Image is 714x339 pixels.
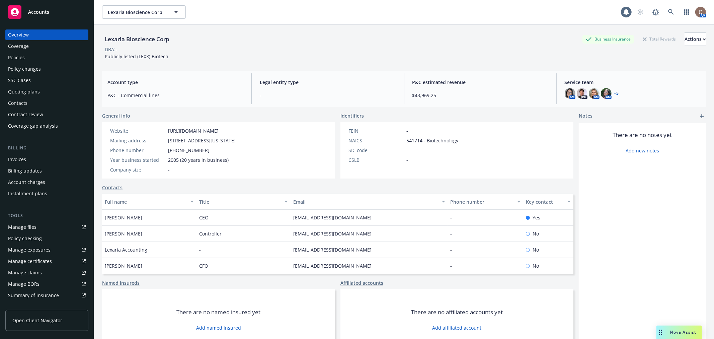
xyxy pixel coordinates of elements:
[614,91,619,95] a: +5
[432,324,482,331] a: Add affiliated account
[348,137,404,144] div: NAICS
[451,198,513,205] div: Phone number
[5,279,88,289] a: Manage BORs
[8,109,43,120] div: Contract review
[670,329,697,335] span: Nova Assist
[105,198,186,205] div: Full name
[406,147,408,154] span: -
[105,246,147,253] span: Lexaria Accounting
[565,79,701,86] span: Service team
[451,263,458,269] a: -
[533,214,540,221] span: Yes
[105,262,142,269] span: [PERSON_NAME]
[168,156,229,163] span: 2005 (20 years in business)
[526,198,563,205] div: Key contact
[105,214,142,221] span: [PERSON_NAME]
[533,246,539,253] span: No
[406,137,458,144] span: 541714 - Biotechnology
[451,214,458,221] a: -
[8,267,42,278] div: Manage claims
[8,121,58,131] div: Coverage gap analysis
[110,147,165,154] div: Phone number
[5,29,88,40] a: Overview
[293,214,377,221] a: [EMAIL_ADDRESS][DOMAIN_NAME]
[8,98,27,109] div: Contacts
[199,246,201,253] span: -
[577,88,587,99] img: photo
[110,137,165,144] div: Mailing address
[8,177,45,188] div: Account charges
[28,9,49,15] span: Accounts
[698,112,706,120] a: add
[5,301,88,312] a: Policy AI ingestions
[411,308,503,316] span: There are no affiliated accounts yet
[8,41,29,52] div: Coverage
[293,263,377,269] a: [EMAIL_ADDRESS][DOMAIN_NAME]
[348,127,404,134] div: FEIN
[102,194,196,210] button: Full name
[8,222,36,232] div: Manage files
[5,222,88,232] a: Manage files
[340,112,364,119] span: Identifiers
[695,7,706,17] img: photo
[8,290,59,301] div: Summary of insurance
[260,79,396,86] span: Legal entity type
[8,233,42,244] div: Policy checking
[5,75,88,86] a: SSC Cases
[293,247,377,253] a: [EMAIL_ADDRESS][DOMAIN_NAME]
[685,32,706,46] button: Actions
[582,35,634,43] div: Business Insurance
[533,262,539,269] span: No
[5,98,88,109] a: Contacts
[5,86,88,97] a: Quoting plans
[105,46,117,53] div: DBA: -
[8,154,26,165] div: Invoices
[680,5,693,19] a: Switch app
[348,156,404,163] div: CSLB
[406,156,408,163] span: -
[685,33,706,46] div: Actions
[5,64,88,74] a: Policy changes
[110,166,165,173] div: Company size
[102,35,172,44] div: Lexaria Bioscience Corp
[110,127,165,134] div: Website
[196,324,241,331] a: Add named insured
[8,29,29,40] div: Overview
[5,165,88,176] a: Billing updates
[412,92,548,99] span: $43,969.25
[108,9,166,16] span: Lexaria Bioscience Corp
[523,194,573,210] button: Key contact
[8,279,39,289] div: Manage BORs
[579,112,592,120] span: Notes
[8,52,25,63] div: Policies
[412,79,548,86] span: P&C estimated revenue
[634,5,647,19] a: Start snowing
[199,230,222,237] span: Controller
[5,109,88,120] a: Contract review
[5,290,88,301] a: Summary of insurance
[260,92,396,99] span: -
[199,262,208,269] span: CFO
[168,166,170,173] span: -
[8,301,51,312] div: Policy AI ingestions
[196,194,291,210] button: Title
[613,131,672,139] span: There are no notes yet
[664,5,678,19] a: Search
[451,247,458,253] a: -
[589,88,600,99] img: photo
[110,156,165,163] div: Year business started
[533,230,539,237] span: No
[5,41,88,52] a: Coverage
[340,279,383,286] a: Affiliated accounts
[168,147,210,154] span: [PHONE_NUMBER]
[5,121,88,131] a: Coverage gap analysis
[5,245,88,255] span: Manage exposures
[105,230,142,237] span: [PERSON_NAME]
[293,230,377,237] a: [EMAIL_ADDRESS][DOMAIN_NAME]
[102,279,140,286] a: Named insureds
[656,326,702,339] button: Nova Assist
[8,165,42,176] div: Billing updates
[448,194,523,210] button: Phone number
[8,188,47,199] div: Installment plans
[5,212,88,219] div: Tools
